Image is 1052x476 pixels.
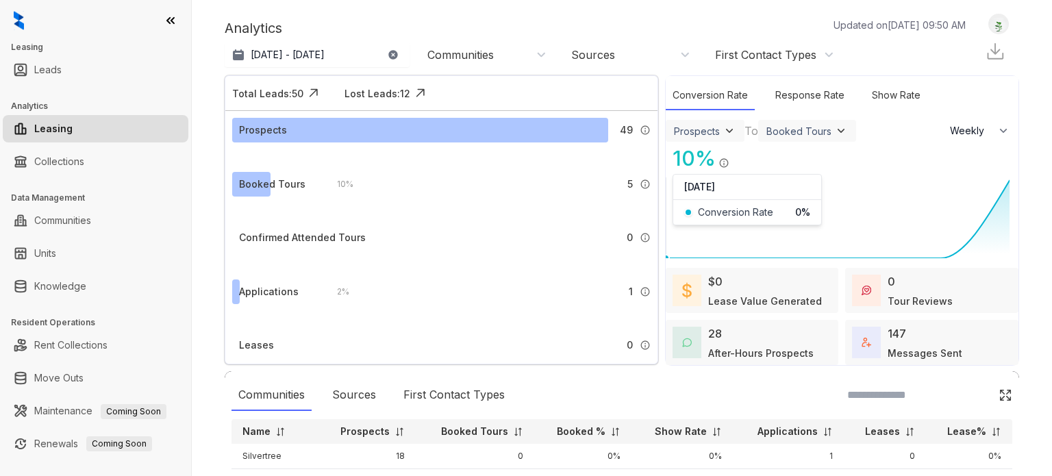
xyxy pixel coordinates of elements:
img: ViewFilterArrow [723,124,736,138]
span: Weekly [950,124,992,138]
a: RenewalsComing Soon [34,430,152,458]
button: Weekly [942,118,1018,143]
div: Sources [571,47,615,62]
div: Applications [239,284,299,299]
div: Confirmed Attended Tours [239,230,366,245]
img: TourReviews [862,286,871,295]
div: Booked Tours [239,177,305,192]
img: Info [640,286,651,297]
img: TotalFum [862,338,871,347]
p: Updated on [DATE] 09:50 AM [834,18,966,32]
a: Move Outs [34,364,84,392]
h3: Analytics [11,100,191,112]
img: AfterHoursConversations [682,338,692,348]
li: Leasing [3,115,188,142]
td: 18 [317,444,415,469]
p: Leases [865,425,900,438]
span: 49 [620,123,633,138]
a: Units [34,240,56,267]
div: Response Rate [768,81,851,110]
p: Show Rate [655,425,707,438]
span: Coming Soon [86,436,152,451]
h3: Leasing [11,41,191,53]
span: 0 [627,230,633,245]
div: 147 [888,325,906,342]
div: Sources [325,379,383,411]
span: Coming Soon [101,404,166,419]
a: Collections [34,148,84,175]
div: Lease Value Generated [708,294,822,308]
img: sorting [513,427,523,437]
p: Prospects [340,425,390,438]
img: LeaseValue [682,282,692,299]
li: Maintenance [3,397,188,425]
h3: Resident Operations [11,316,191,329]
img: Click Icon [729,145,750,166]
div: First Contact Types [397,379,512,411]
span: 0 [627,338,633,353]
img: sorting [823,427,833,437]
img: Click Icon [410,83,431,103]
a: Rent Collections [34,331,108,359]
img: sorting [275,427,286,437]
td: 0% [534,444,631,469]
td: 0 [416,444,534,469]
img: sorting [712,427,722,437]
img: sorting [394,427,405,437]
li: Leads [3,56,188,84]
a: Leads [34,56,62,84]
img: logo [14,11,24,30]
img: sorting [905,427,915,437]
div: Lost Leads: 12 [345,86,410,101]
div: Booked Tours [766,125,831,137]
div: 2 % [323,284,349,299]
img: Info [640,340,651,351]
div: 28 [708,325,722,342]
img: sorting [991,427,1001,437]
img: Info [640,179,651,190]
p: Booked Tours [441,425,508,438]
span: 1 [629,284,633,299]
p: Name [242,425,271,438]
div: Total Leads: 50 [232,86,303,101]
div: Show Rate [865,81,927,110]
img: Info [640,125,651,136]
td: 0% [926,444,1012,469]
h3: Data Management [11,192,191,204]
button: [DATE] - [DATE] [225,42,410,67]
div: Tour Reviews [888,294,953,308]
div: To [744,123,758,139]
div: 0 [888,273,895,290]
a: Leasing [34,115,73,142]
img: Info [718,158,729,168]
div: Prospects [674,125,720,137]
a: Knowledge [34,273,86,300]
li: Collections [3,148,188,175]
img: Click Icon [999,388,1012,402]
img: sorting [610,427,621,437]
div: $0 [708,273,723,290]
div: 10 % [666,143,716,174]
p: Booked % [557,425,605,438]
li: Move Outs [3,364,188,392]
li: Rent Collections [3,331,188,359]
p: Analytics [225,18,282,38]
div: Conversion Rate [666,81,755,110]
div: Leases [239,338,274,353]
p: [DATE] - [DATE] [251,48,325,62]
a: Communities [34,207,91,234]
div: Communities [427,47,494,62]
img: UserAvatar [989,17,1008,32]
img: Click Icon [303,83,324,103]
div: Prospects [239,123,287,138]
div: Messages Sent [888,346,962,360]
div: First Contact Types [715,47,816,62]
div: Communities [231,379,312,411]
img: Download [985,41,1005,62]
img: ViewFilterArrow [834,124,848,138]
img: SearchIcon [970,389,981,401]
td: 0 [844,444,926,469]
li: Units [3,240,188,267]
p: Lease% [947,425,986,438]
span: 5 [627,177,633,192]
